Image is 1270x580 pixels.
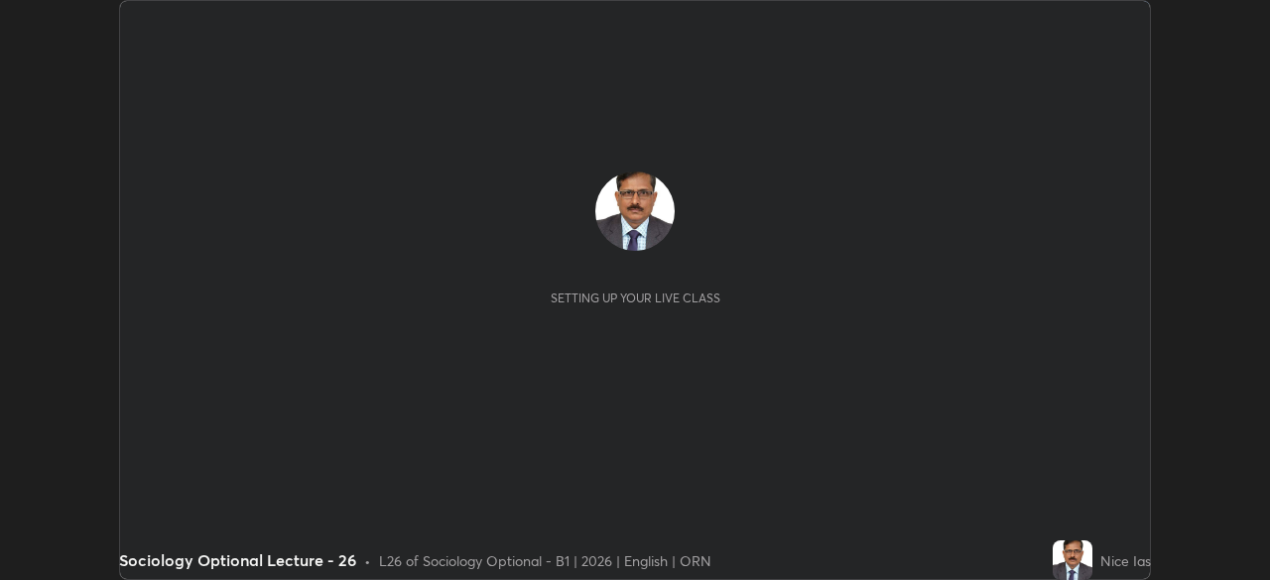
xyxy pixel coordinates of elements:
div: • [364,550,371,571]
img: 2a9365249e734fd0913b2ddaeeb82e22.jpg [1053,540,1092,580]
div: Setting up your live class [551,290,720,305]
div: Sociology Optional Lecture - 26 [119,548,356,572]
div: L26 of Sociology Optional - B1 | 2026 | English | ORN [379,550,711,571]
img: 2a9365249e734fd0913b2ddaeeb82e22.jpg [595,172,675,251]
div: Nice Ias [1100,550,1151,571]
